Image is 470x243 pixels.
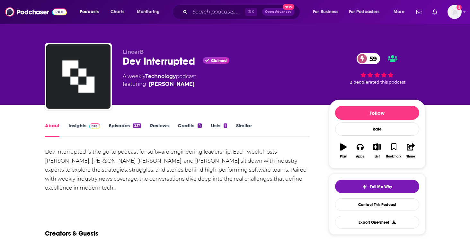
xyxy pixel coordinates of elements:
a: About [45,122,59,137]
a: Lists1 [211,122,227,137]
div: 4 [198,123,202,128]
span: Podcasts [80,7,99,16]
span: 59 [363,53,380,64]
span: 2 people [350,80,368,85]
button: Apps [352,139,368,162]
div: Play [340,155,347,158]
button: Play [335,139,352,162]
div: List [375,155,380,158]
a: Show notifications dropdown [430,6,440,17]
button: open menu [308,7,346,17]
a: Episodes237 [109,122,141,137]
svg: Add a profile image [457,5,462,10]
div: 237 [133,123,141,128]
h2: Creators & Guests [45,230,98,238]
div: 59 2 peoplerated this podcast [329,49,425,89]
a: Charts [106,7,128,17]
span: New [283,4,294,10]
span: For Podcasters [349,7,380,16]
span: rated this podcast [368,80,405,85]
a: [PERSON_NAME] [149,80,195,88]
span: LinearB [123,49,144,55]
button: tell me why sparkleTell Me Why [335,180,419,193]
button: Show profile menu [448,5,462,19]
button: open menu [132,7,168,17]
img: Podchaser - Follow, Share and Rate Podcasts [5,6,67,18]
button: Export One-Sheet [335,216,419,229]
span: Monitoring [137,7,160,16]
div: Bookmark [386,155,401,158]
div: Search podcasts, credits, & more... [178,4,306,19]
a: Reviews [150,122,169,137]
div: Share [406,155,415,158]
img: User Profile [448,5,462,19]
span: More [394,7,404,16]
button: open menu [75,7,107,17]
span: Claimed [211,59,227,62]
button: Bookmark [386,139,402,162]
button: open menu [389,7,412,17]
div: A weekly podcast [123,73,196,88]
div: 1 [224,123,227,128]
span: Charts [111,7,124,16]
img: Podchaser Pro [89,123,100,129]
button: open menu [345,7,389,17]
span: Open Advanced [265,10,292,14]
a: InsightsPodchaser Pro [68,122,100,137]
img: Dev Interrupted [46,44,111,109]
span: featuring [123,80,196,88]
button: Open AdvancedNew [262,8,295,16]
a: Similar [236,122,252,137]
span: For Business [313,7,338,16]
span: Logged in as cmand-c [448,5,462,19]
span: Tell Me Why [370,184,392,189]
input: Search podcasts, credits, & more... [190,7,245,17]
button: List [368,139,385,162]
div: Rate [335,122,419,136]
a: Show notifications dropdown [414,6,425,17]
button: Follow [335,106,419,120]
span: ⌘ K [245,8,257,16]
div: Dev Interrupted is the go-to podcast for software engineering leadership. Each week, hosts [PERSO... [45,148,310,193]
div: Apps [356,155,364,158]
img: tell me why sparkle [362,184,367,189]
a: Technology [145,73,176,79]
a: 59 [357,53,380,64]
a: Credits4 [178,122,202,137]
button: Share [402,139,419,162]
a: Contact This Podcast [335,198,419,211]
